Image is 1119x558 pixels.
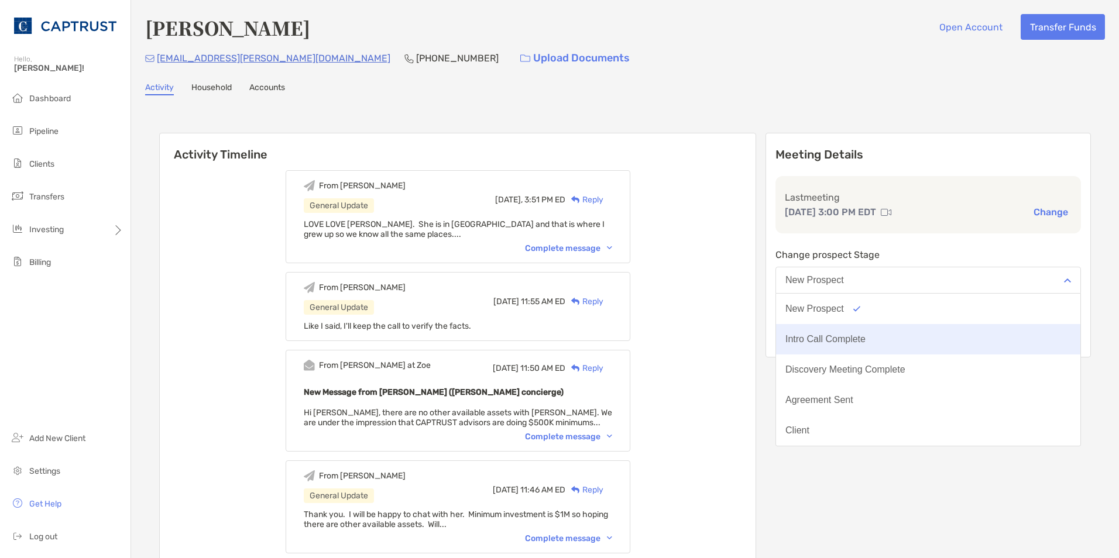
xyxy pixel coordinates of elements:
[607,435,612,438] img: Chevron icon
[304,408,612,428] span: Hi [PERSON_NAME], there are no other available assets with [PERSON_NAME]. We are under the impres...
[513,46,637,71] a: Upload Documents
[404,54,414,63] img: Phone Icon
[160,133,756,161] h6: Activity Timeline
[319,471,406,481] div: From [PERSON_NAME]
[785,190,1072,205] p: Last meeting
[29,159,54,169] span: Clients
[776,324,1080,354] button: Intro Call Complete
[29,466,60,476] span: Settings
[495,195,523,205] span: [DATE],
[319,360,431,370] div: From [PERSON_NAME] at Zoe
[881,208,891,217] img: communication type
[304,198,374,213] div: General Update
[304,360,315,371] img: Event icon
[11,463,25,477] img: settings icon
[785,275,844,285] div: New Prospect
[571,298,580,305] img: Reply icon
[785,364,905,375] div: Discovery Meeting Complete
[14,63,123,73] span: [PERSON_NAME]!
[29,257,51,267] span: Billing
[565,295,603,308] div: Reply
[775,247,1081,262] p: Change prospect Stage
[565,194,603,206] div: Reply
[785,395,853,405] div: Agreement Sent
[29,94,71,104] span: Dashboard
[521,297,565,306] span: 11:55 AM ED
[145,55,155,62] img: Email Icon
[416,51,499,66] p: [PHONE_NUMBER]
[785,334,866,345] div: Intro Call Complete
[571,486,580,494] img: Reply icon
[776,385,1080,415] button: Agreement Sent
[493,485,519,495] span: [DATE]
[11,156,25,170] img: clients icon
[571,196,580,204] img: Reply icon
[29,433,85,443] span: Add New Client
[565,362,603,374] div: Reply
[11,254,25,268] img: billing icon
[930,14,1011,40] button: Open Account
[520,485,565,495] span: 11:46 AM ED
[304,387,564,397] b: New Message from [PERSON_NAME] ([PERSON_NAME] concierge)
[493,363,519,373] span: [DATE]
[157,51,390,66] p: [EMAIL_ADDRESS][PERSON_NAME][DOMAIN_NAME]
[520,54,530,63] img: button icon
[249,82,285,95] a: Accounts
[11,430,25,445] img: add_new_client icon
[524,195,565,205] span: 3:51 PM ED
[304,282,315,293] img: Event icon
[1064,278,1071,283] img: Open dropdown arrow
[191,82,232,95] a: Household
[607,246,612,250] img: Chevron icon
[11,529,25,543] img: logout icon
[776,354,1080,385] button: Discovery Meeting Complete
[319,283,406,292] div: From [PERSON_NAME]
[304,219,605,239] span: LOVE LOVE [PERSON_NAME]. She is in [GEOGRAPHIC_DATA] and that is where I grew up so we know all t...
[145,82,174,95] a: Activity
[319,181,406,191] div: From [PERSON_NAME]
[571,364,580,372] img: Reply icon
[14,5,116,47] img: CAPTRUST Logo
[304,180,315,191] img: Event icon
[776,294,1080,324] button: New Prospect
[565,484,603,496] div: Reply
[607,536,612,540] img: Chevron icon
[304,470,315,481] img: Event icon
[11,123,25,137] img: pipeline icon
[304,488,374,503] div: General Update
[11,496,25,510] img: get-help icon
[11,222,25,236] img: investing icon
[785,304,844,314] div: New Prospect
[853,306,860,312] img: Option icon
[145,14,310,41] h4: [PERSON_NAME]
[1030,206,1072,218] button: Change
[11,91,25,105] img: dashboard icon
[1021,14,1105,40] button: Transfer Funds
[29,192,64,202] span: Transfers
[304,509,608,529] span: Thank you. I will be happy to chat with her. Minimum investment is $1M so hoping there are other ...
[29,532,57,542] span: Log out
[775,147,1081,162] p: Meeting Details
[525,533,612,543] div: Complete message
[11,189,25,203] img: transfers icon
[29,225,64,235] span: Investing
[775,267,1081,294] button: New Prospect
[520,363,565,373] span: 11:50 AM ED
[785,205,876,219] p: [DATE] 3:00 PM EDT
[525,243,612,253] div: Complete message
[785,425,809,436] div: Client
[525,432,612,442] div: Complete message
[29,126,59,136] span: Pipeline
[776,415,1080,446] button: Client
[304,300,374,315] div: General Update
[29,499,61,509] span: Get Help
[304,321,471,331] span: Like I said, I'll keep the call to verify the facts.
[493,297,519,306] span: [DATE]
